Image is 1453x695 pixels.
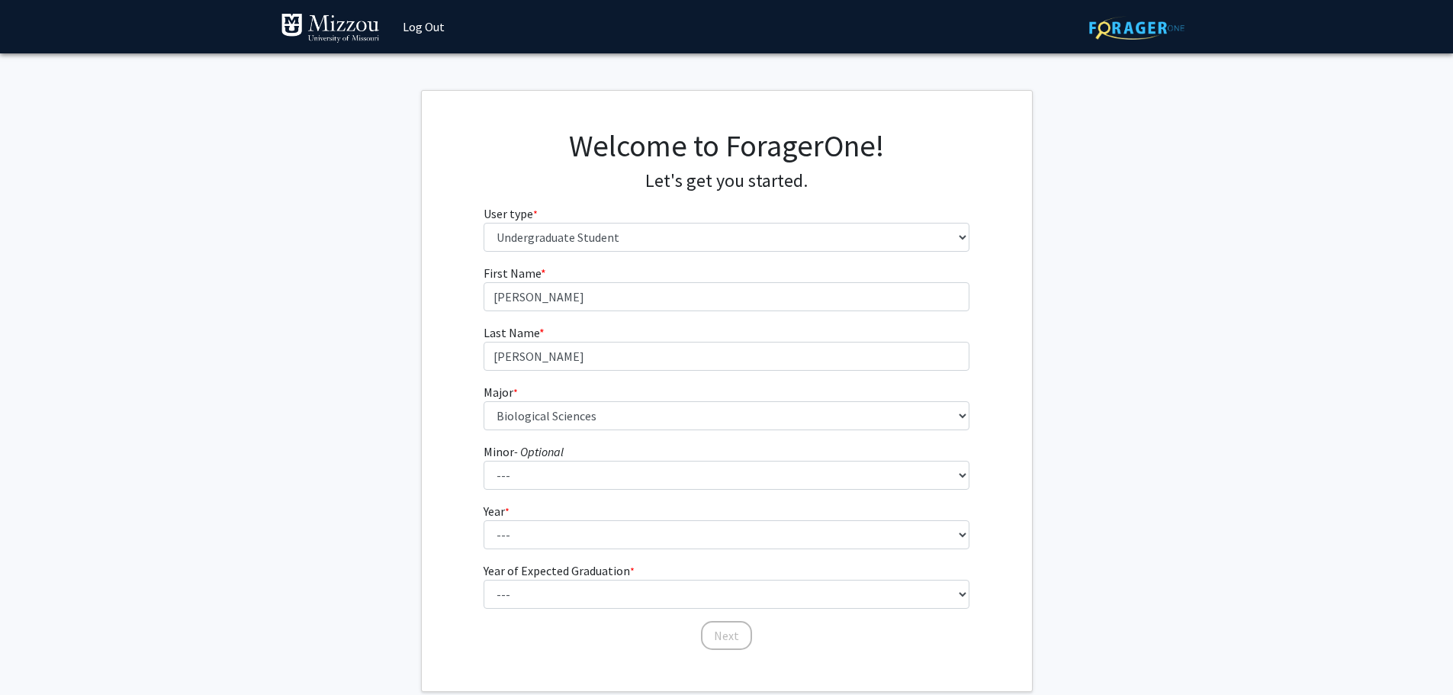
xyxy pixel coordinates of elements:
i: - Optional [514,444,564,459]
span: Last Name [484,325,539,340]
img: ForagerOne Logo [1089,16,1185,40]
h4: Let's get you started. [484,170,969,192]
button: Next [701,621,752,650]
label: Major [484,383,518,401]
img: University of Missouri Logo [281,13,380,43]
label: Minor [484,442,564,461]
iframe: Chat [11,626,65,684]
label: Year [484,502,510,520]
label: Year of Expected Graduation [484,561,635,580]
span: First Name [484,265,541,281]
h1: Welcome to ForagerOne! [484,127,969,164]
label: User type [484,204,538,223]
